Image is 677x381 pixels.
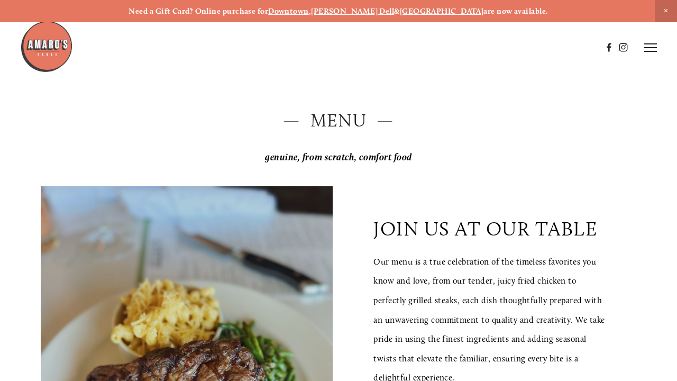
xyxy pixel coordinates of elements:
strong: Need a Gift Card? Online purchase for [129,6,268,16]
a: Downtown [268,6,309,16]
h2: — Menu — [41,108,636,133]
strong: , [309,6,311,16]
em: genuine, from scratch, comfort food [265,151,412,163]
p: join us at our table [373,217,597,240]
a: [PERSON_NAME] Dell [311,6,394,16]
strong: & [394,6,399,16]
img: Amaro's Table [20,20,73,73]
strong: are now available. [483,6,548,16]
a: [GEOGRAPHIC_DATA] [400,6,484,16]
